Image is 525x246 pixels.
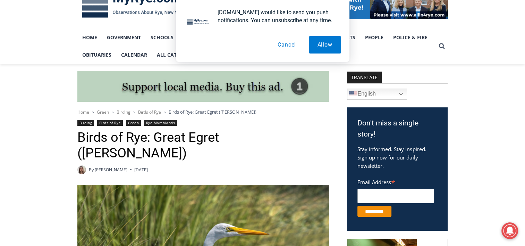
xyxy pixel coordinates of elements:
[212,8,341,24] div: [DOMAIN_NAME] would like to send you push notifications. You can unsubscribe at any time.
[347,72,382,83] strong: TRANSLATE
[0,70,70,87] a: Open Tues. - Sun. [PHONE_NUMBER]
[347,89,407,100] a: English
[144,120,177,126] a: Rye Marshlands
[71,43,99,83] div: "the precise, almost orchestrated movements of cutting and assembling sushi and [PERSON_NAME] mak...
[134,166,148,173] time: [DATE]
[77,165,86,174] img: (PHOTO: MyRye.com intern Amélie Coghlan, 2025. Contributed.)
[112,110,114,115] span: >
[77,108,329,115] nav: Breadcrumbs
[95,167,127,173] a: [PERSON_NAME]
[309,36,341,54] button: Allow
[2,72,68,98] span: Open Tues. - Sun. [PHONE_NUMBER]
[77,120,94,126] a: Birding
[164,110,166,115] span: >
[349,90,357,98] img: en
[77,71,329,102] img: support local media, buy this ad
[97,120,123,126] a: Birds of Rye
[169,109,256,115] span: Birds of Rye: Great Egret ([PERSON_NAME])
[77,165,86,174] a: Author image
[117,109,130,115] a: Birding
[184,8,212,36] img: notification icon
[92,110,94,115] span: >
[77,130,329,161] h1: Birds of Rye: Great Egret ([PERSON_NAME])
[357,145,437,170] p: Stay informed. Stay inspired. Sign up now for our daily newsletter.
[357,175,434,188] label: Email Address
[175,0,328,67] div: "[PERSON_NAME] and I covered the [DATE] Parade, which was a really eye opening experience as I ha...
[89,166,94,173] span: By
[133,110,135,115] span: >
[97,109,109,115] a: Green
[357,118,437,140] h3: Don't miss a single story!
[77,109,89,115] a: Home
[269,36,305,54] button: Cancel
[126,120,141,126] a: Green
[167,67,336,87] a: Intern @ [DOMAIN_NAME]
[138,109,161,115] a: Birds of Rye
[181,69,322,85] span: Intern @ [DOMAIN_NAME]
